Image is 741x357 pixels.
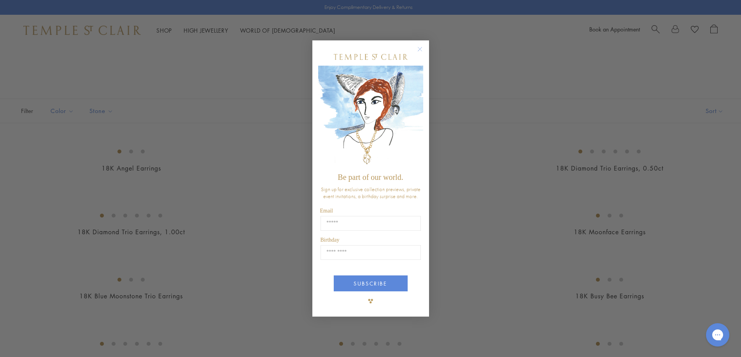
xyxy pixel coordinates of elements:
img: TSC [363,293,378,309]
img: Temple St. Clair [334,54,408,60]
img: c4a9eb12-d91a-4d4a-8ee0-386386f4f338.jpeg [318,66,423,169]
span: Birthday [321,237,340,243]
button: Close dialog [419,48,429,58]
input: Email [321,216,421,231]
span: Be part of our world. [338,173,403,181]
iframe: Gorgias live chat messenger [702,320,733,349]
button: SUBSCRIBE [334,275,408,291]
span: Email [320,208,333,214]
span: Sign up for exclusive collection previews, private event invitations, a birthday surprise and more. [321,186,420,200]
